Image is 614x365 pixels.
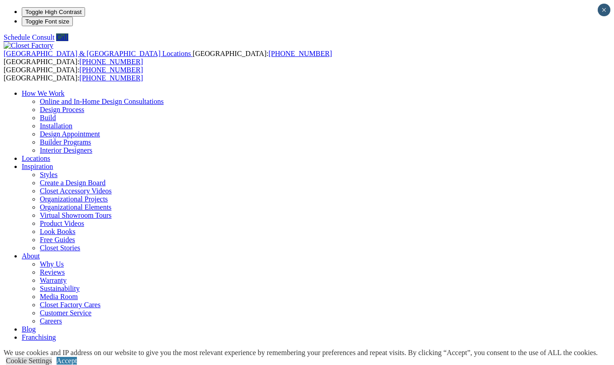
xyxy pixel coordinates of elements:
[40,130,100,138] a: Design Appointment
[4,33,54,41] a: Schedule Consult
[40,171,57,178] a: Styles
[4,42,53,50] img: Closet Factory
[4,50,332,66] span: [GEOGRAPHIC_DATA]: [GEOGRAPHIC_DATA]:
[40,179,105,187] a: Create a Design Board
[25,18,69,25] span: Toggle Font size
[40,228,76,235] a: Look Books
[40,301,100,309] a: Closet Factory Cares
[22,154,50,162] a: Locations
[40,98,164,105] a: Online and In-Home Design Consultations
[25,9,81,15] span: Toggle High Contrast
[40,195,108,203] a: Organizational Projects
[40,276,67,284] a: Warranty
[40,268,65,276] a: Reviews
[40,138,91,146] a: Builder Programs
[40,285,80,292] a: Sustainability
[40,244,80,252] a: Closet Stories
[40,122,72,130] a: Installation
[40,114,56,122] a: Build
[40,236,75,243] a: Free Guides
[22,17,73,26] button: Toggle Font size
[40,203,111,211] a: Organizational Elements
[268,50,332,57] a: [PHONE_NUMBER]
[598,4,610,16] button: Close
[22,163,53,170] a: Inspiration
[80,66,143,74] a: [PHONE_NUMBER]
[57,357,77,365] a: Accept
[22,252,40,260] a: About
[40,260,64,268] a: Why Us
[22,325,36,333] a: Blog
[22,7,85,17] button: Toggle High Contrast
[40,187,112,195] a: Closet Accessory Videos
[40,309,91,317] a: Customer Service
[22,89,65,97] a: How We Work
[80,74,143,82] a: [PHONE_NUMBER]
[40,317,62,325] a: Careers
[6,357,52,365] a: Cookie Settings
[40,106,84,113] a: Design Process
[4,66,143,82] span: [GEOGRAPHIC_DATA]: [GEOGRAPHIC_DATA]:
[40,293,78,300] a: Media Room
[56,33,68,41] a: Call
[80,58,143,66] a: [PHONE_NUMBER]
[4,349,598,357] div: We use cookies and IP address on our website to give you the most relevant experience by remember...
[4,50,191,57] span: [GEOGRAPHIC_DATA] & [GEOGRAPHIC_DATA] Locations
[4,50,193,57] a: [GEOGRAPHIC_DATA] & [GEOGRAPHIC_DATA] Locations
[40,211,112,219] a: Virtual Showroom Tours
[40,146,92,154] a: Interior Designers
[40,220,84,227] a: Product Videos
[22,333,56,341] a: Franchising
